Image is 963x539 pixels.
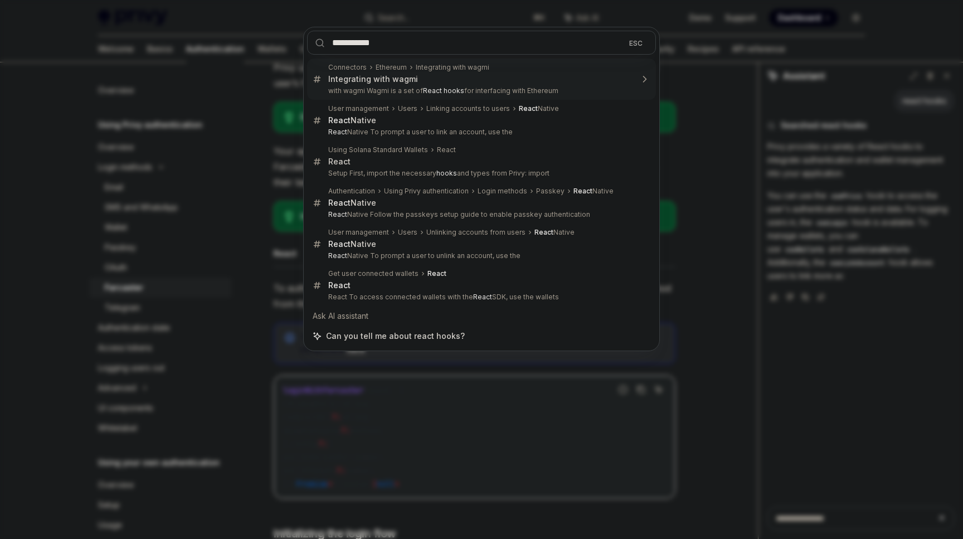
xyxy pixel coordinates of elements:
div: Integrating with wagmi [328,74,418,84]
div: React [328,157,351,167]
p: Setup First, import the necessary and types from Privy: import [328,169,633,178]
b: React [473,293,492,301]
div: Authentication [328,187,375,196]
div: User management [328,228,389,237]
div: React [437,145,456,154]
b: React [534,228,553,236]
b: React [328,251,347,260]
b: React [427,269,446,278]
div: Using Privy authentication [384,187,469,196]
span: Can you tell me about react hooks? [326,331,465,342]
div: Native [328,198,376,208]
div: ESC [626,37,646,48]
div: Integrating with wagmi [416,63,489,72]
b: React [328,210,347,218]
p: React To access connected wallets with the SDK, use the wallets [328,293,633,302]
div: Passkey [536,187,565,196]
div: Connectors [328,63,367,72]
div: Users [398,104,417,113]
div: Users [398,228,417,237]
div: Native [534,228,575,237]
div: Unlinking accounts from users [426,228,526,237]
div: User management [328,104,389,113]
div: Ethereum [376,63,407,72]
p: Native To prompt a user to unlink an account, use the [328,251,633,260]
p: with wagmi Wagmi is a set of for interfacing with Ethereum [328,86,633,95]
div: Get user connected wallets [328,269,419,278]
div: Using Solana Standard Wallets [328,145,428,154]
b: React [519,104,538,113]
div: Linking accounts to users [426,104,510,113]
div: Native [519,104,559,113]
b: React [328,280,351,290]
div: Login methods [478,187,527,196]
p: Native Follow the passkeys setup guide to enable passkey authentication [328,210,633,219]
b: React [328,198,351,207]
b: hooks [436,169,457,177]
div: Ask AI assistant [307,306,656,326]
div: Native [328,115,376,125]
b: React hooks [423,86,464,95]
b: React [328,239,351,249]
p: Native To prompt a user to link an account, use the [328,128,633,137]
b: React [328,128,347,136]
div: Native [328,239,376,249]
b: React [328,115,351,125]
div: Native [573,187,614,196]
b: React [573,187,592,195]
